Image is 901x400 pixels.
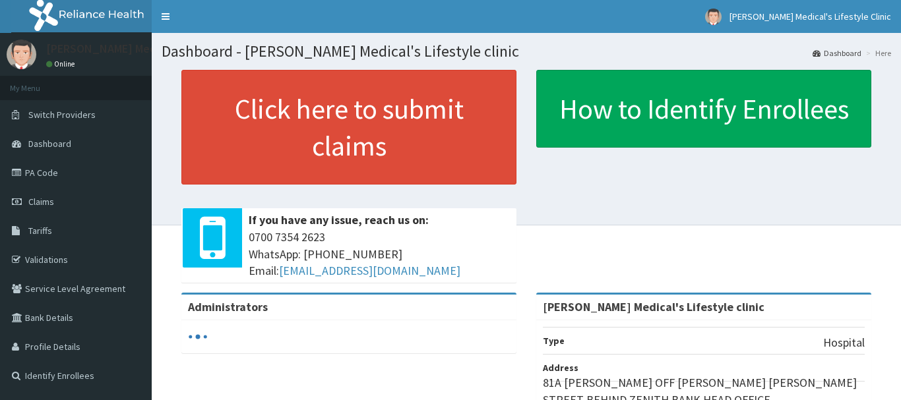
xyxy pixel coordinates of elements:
h1: Dashboard - [PERSON_NAME] Medical's Lifestyle clinic [162,43,891,60]
b: Type [543,335,565,347]
a: Click here to submit claims [181,70,516,185]
span: [PERSON_NAME] Medical's Lifestyle Clinic [730,11,891,22]
b: If you have any issue, reach us on: [249,212,429,227]
p: Hospital [823,334,865,351]
img: User Image [7,40,36,69]
span: Claims [28,196,54,208]
span: Switch Providers [28,109,96,121]
p: [PERSON_NAME] Medical's Lifestyle Clinic [46,43,262,55]
span: 0700 7354 2623 WhatsApp: [PHONE_NUMBER] Email: [249,229,510,279]
a: [EMAIL_ADDRESS][DOMAIN_NAME] [279,263,460,278]
strong: [PERSON_NAME] Medical's Lifestyle clinic [543,299,764,314]
li: Here [863,47,891,59]
a: How to Identify Enrollees [536,70,871,148]
span: Dashboard [28,138,71,150]
a: Online [46,59,78,69]
svg: audio-loading [188,327,208,347]
img: User Image [705,9,722,25]
a: Dashboard [813,47,861,59]
span: Tariffs [28,225,52,237]
b: Administrators [188,299,268,314]
b: Address [543,362,578,374]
